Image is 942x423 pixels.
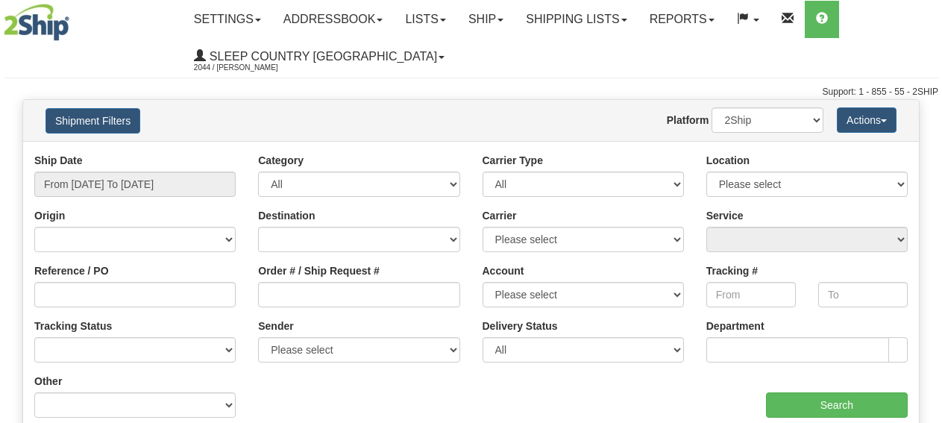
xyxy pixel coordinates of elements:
iframe: chat widget [908,135,941,287]
label: Tracking Status [34,319,112,333]
label: Sender [258,319,293,333]
input: From [706,282,796,307]
label: Order # / Ship Request # [258,263,380,278]
label: Reference / PO [34,263,109,278]
label: Destination [258,208,315,223]
label: Delivery Status [483,319,558,333]
a: Reports [638,1,726,38]
button: Actions [837,107,897,133]
label: Platform [667,113,709,128]
input: Search [766,392,908,418]
a: Shipping lists [515,1,638,38]
span: Sleep Country [GEOGRAPHIC_DATA] [206,50,437,63]
a: Sleep Country [GEOGRAPHIC_DATA] 2044 / [PERSON_NAME] [183,38,456,75]
span: 2044 / [PERSON_NAME] [194,60,306,75]
label: Other [34,374,62,389]
label: Department [706,319,764,333]
div: Support: 1 - 855 - 55 - 2SHIP [4,86,938,98]
label: Tracking # [706,263,758,278]
a: Addressbook [272,1,395,38]
a: Lists [394,1,456,38]
label: Account [483,263,524,278]
label: Location [706,153,750,168]
label: Service [706,208,744,223]
label: Carrier [483,208,517,223]
a: Ship [457,1,515,38]
label: Ship Date [34,153,83,168]
label: Origin [34,208,65,223]
img: logo2044.jpg [4,4,69,41]
input: To [818,282,908,307]
label: Carrier Type [483,153,543,168]
label: Category [258,153,304,168]
button: Shipment Filters [45,108,140,134]
a: Settings [183,1,272,38]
